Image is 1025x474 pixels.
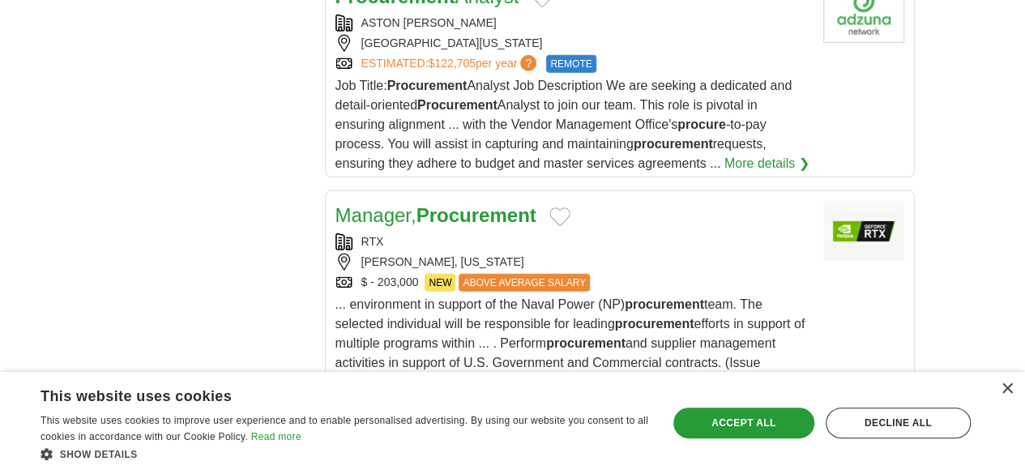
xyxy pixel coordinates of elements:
div: [PERSON_NAME], [US_STATE] [335,254,810,271]
div: Close [1001,383,1013,395]
div: Accept all [673,408,814,438]
a: More details ❯ [724,154,809,173]
div: This website uses cookies [41,382,609,406]
strong: Procurement [417,98,498,112]
div: $ - 203,000 [335,274,810,292]
span: Show details [60,449,138,460]
div: [GEOGRAPHIC_DATA][US_STATE] [335,35,810,52]
span: $122,705 [428,57,475,70]
a: Read more, opens a new window [251,431,301,442]
strong: procure [677,117,726,131]
a: ESTIMATED:$122,705per year? [361,55,540,73]
span: This website uses cookies to improve user experience and to enable personalised advertising. By u... [41,415,648,442]
div: Show details [41,446,649,462]
span: REMOTE [546,55,596,73]
a: RTX [361,235,384,248]
div: ASTON [PERSON_NAME] [335,15,810,32]
strong: procurement [546,336,626,350]
div: Decline all [826,408,971,438]
strong: procurement [615,317,694,331]
a: Manager,Procurement [335,204,536,226]
button: Add to favorite jobs [549,207,570,227]
strong: Procurement [387,79,468,92]
strong: procurement [625,297,704,311]
span: ... environment in support of the Naval Power (NP) team. The selected individual will be responsi... [335,297,805,389]
span: ABOVE AVERAGE SALARY [459,274,590,292]
img: RTX logo [823,201,904,262]
span: NEW [425,274,455,292]
strong: procurement [634,137,713,151]
strong: Procurement [416,204,536,226]
span: Job Title: Analyst Job Description We are seeking a dedicated and detail-oriented Analyst to join... [335,79,792,170]
span: ? [520,55,536,71]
